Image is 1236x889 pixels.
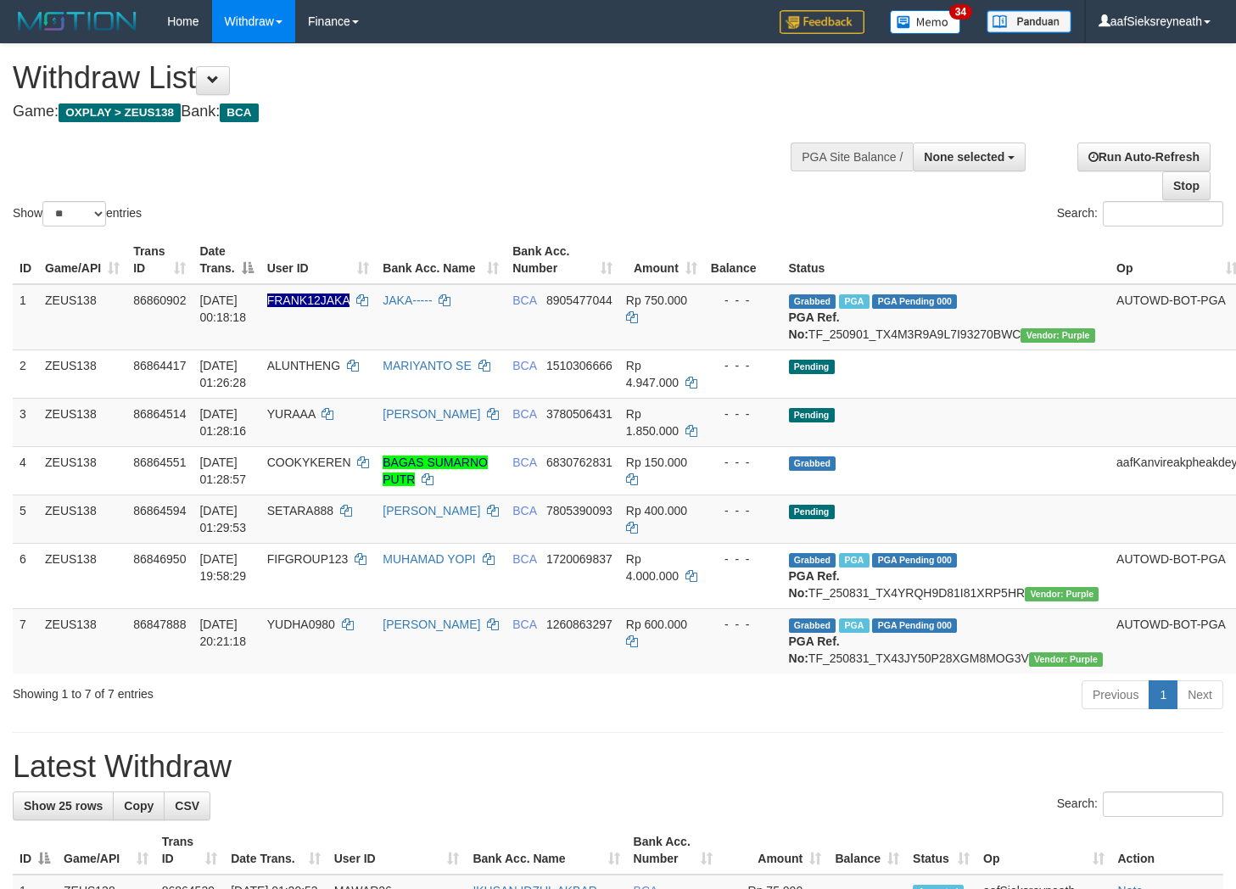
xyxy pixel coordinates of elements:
[133,407,186,421] span: 86864514
[913,143,1026,171] button: None selected
[626,359,679,389] span: Rp 4.947.000
[13,103,807,120] h4: Game: Bank:
[789,553,836,568] span: Grabbed
[546,294,612,307] span: Copy 8905477044 to clipboard
[13,61,807,95] h1: Withdraw List
[626,294,687,307] span: Rp 750.000
[199,294,246,324] span: [DATE] 00:18:18
[626,407,679,438] span: Rp 1.850.000
[383,359,472,372] a: MARIYANTO SE
[711,292,775,309] div: - - -
[1111,826,1224,875] th: Action
[839,618,869,633] span: Marked by aafnoeunsreypich
[789,569,840,600] b: PGA Ref. No:
[267,359,340,372] span: ALUNTHENG
[789,408,835,422] span: Pending
[711,551,775,568] div: - - -
[267,618,335,631] span: YUDHA0980
[126,236,193,284] th: Trans ID: activate to sort column ascending
[512,294,536,307] span: BCA
[383,618,480,631] a: [PERSON_NAME]
[13,8,142,34] img: MOTION_logo.png
[782,608,1110,674] td: TF_250831_TX43JY50P28XGM8MOG3V
[383,294,432,307] a: JAKA-----
[199,552,246,583] span: [DATE] 19:58:29
[1082,680,1149,709] a: Previous
[38,543,126,608] td: ZEUS138
[42,201,106,226] select: Showentries
[789,360,835,374] span: Pending
[780,10,864,34] img: Feedback.jpg
[38,446,126,495] td: ZEUS138
[13,236,38,284] th: ID
[619,236,704,284] th: Amount: activate to sort column ascending
[512,359,536,372] span: BCA
[987,10,1071,33] img: panduan.png
[627,826,719,875] th: Bank Acc. Number: activate to sort column ascending
[38,608,126,674] td: ZEUS138
[175,799,199,813] span: CSV
[546,359,612,372] span: Copy 1510306666 to clipboard
[1177,680,1223,709] a: Next
[133,456,186,469] span: 86864551
[626,618,687,631] span: Rp 600.000
[13,495,38,543] td: 5
[719,826,829,875] th: Amount: activate to sort column ascending
[782,236,1110,284] th: Status
[1029,652,1103,667] span: Vendor URL: https://trx4.1velocity.biz
[260,236,377,284] th: User ID: activate to sort column ascending
[512,407,536,421] span: BCA
[383,552,475,566] a: MUHAMAD YOPI
[711,405,775,422] div: - - -
[789,294,836,309] span: Grabbed
[38,398,126,446] td: ZEUS138
[1103,791,1223,817] input: Search:
[164,791,210,820] a: CSV
[13,349,38,398] td: 2
[267,552,349,566] span: FIFGROUP123
[791,143,913,171] div: PGA Site Balance /
[13,284,38,350] td: 1
[1077,143,1211,171] a: Run Auto-Refresh
[512,456,536,469] span: BCA
[711,357,775,374] div: - - -
[38,349,126,398] td: ZEUS138
[1057,791,1223,817] label: Search:
[383,407,480,421] a: [PERSON_NAME]
[13,543,38,608] td: 6
[711,616,775,633] div: - - -
[133,294,186,307] span: 86860902
[224,826,327,875] th: Date Trans.: activate to sort column ascending
[133,618,186,631] span: 86847888
[828,826,906,875] th: Balance: activate to sort column ascending
[512,552,536,566] span: BCA
[906,826,976,875] th: Status: activate to sort column ascending
[466,826,626,875] th: Bank Acc. Name: activate to sort column ascending
[267,294,350,307] span: Nama rekening ada tanda titik/strip, harap diedit
[506,236,619,284] th: Bank Acc. Number: activate to sort column ascending
[133,359,186,372] span: 86864417
[267,407,316,421] span: YURAAA
[626,456,687,469] span: Rp 150.000
[872,618,957,633] span: PGA Pending
[13,791,114,820] a: Show 25 rows
[1057,201,1223,226] label: Search:
[13,398,38,446] td: 3
[839,294,869,309] span: Marked by aafpengsreynich
[1162,171,1211,200] a: Stop
[38,284,126,350] td: ZEUS138
[1021,328,1094,343] span: Vendor URL: https://trx4.1velocity.biz
[789,505,835,519] span: Pending
[199,504,246,534] span: [DATE] 01:29:53
[267,456,351,469] span: COOKYKEREN
[13,750,1223,784] h1: Latest Withdraw
[24,799,103,813] span: Show 25 rows
[512,504,536,517] span: BCA
[512,618,536,631] span: BCA
[782,543,1110,608] td: TF_250831_TX4YRQH9D81I81XRP5HR
[546,407,612,421] span: Copy 3780506431 to clipboard
[789,635,840,665] b: PGA Ref. No:
[1103,201,1223,226] input: Search:
[704,236,782,284] th: Balance
[976,826,1110,875] th: Op: activate to sort column ascending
